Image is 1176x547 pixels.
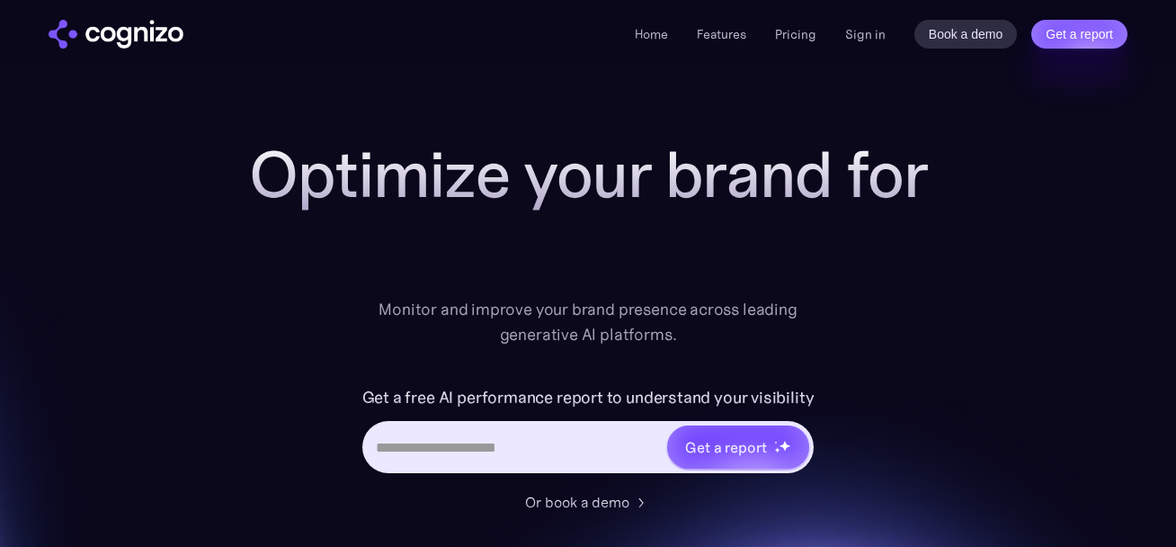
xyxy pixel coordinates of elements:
a: Or book a demo [525,491,651,513]
img: cognizo logo [49,20,183,49]
a: Get a report [1031,20,1127,49]
img: star [779,440,790,452]
a: home [49,20,183,49]
div: Or book a demo [525,491,629,513]
a: Pricing [775,26,816,42]
a: Sign in [845,23,886,45]
a: Get a reportstarstarstar [665,424,811,471]
img: star [774,447,780,453]
label: Get a free AI performance report to understand your visibility [362,383,815,412]
h1: Optimize your brand for [228,139,948,211]
div: Monitor and improve your brand presence across leading generative AI platforms. [367,297,809,347]
div: Get a report [685,436,766,458]
a: Home [635,26,668,42]
img: star [774,441,777,444]
a: Book a demo [914,20,1018,49]
a: Features [697,26,746,42]
form: Hero URL Input Form [362,383,815,482]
